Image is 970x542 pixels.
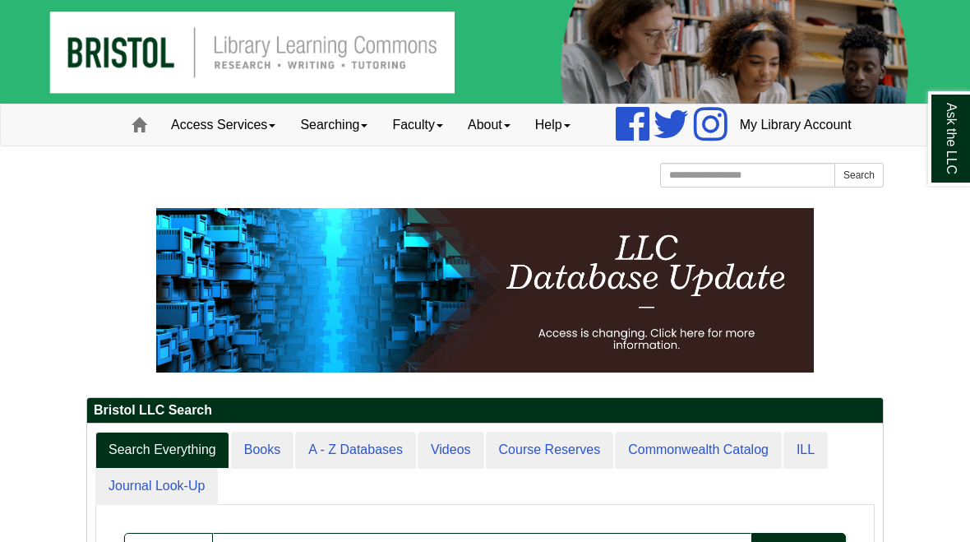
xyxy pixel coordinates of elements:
a: ILL [783,432,828,469]
img: HTML tutorial [156,208,814,373]
a: Videos [418,432,484,469]
a: Commonwealth Catalog [615,432,782,469]
a: Help [523,104,583,146]
a: A - Z Databases [295,432,416,469]
a: My Library Account [727,104,864,146]
h2: Bristol LLC Search [87,398,883,424]
a: Faculty [380,104,455,146]
a: Journal Look-Up [95,468,218,505]
button: Search [834,163,884,188]
a: Access Services [159,104,288,146]
a: Books [231,432,293,469]
a: About [455,104,523,146]
a: Search Everything [95,432,229,469]
a: Course Reserves [486,432,614,469]
a: Searching [288,104,380,146]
